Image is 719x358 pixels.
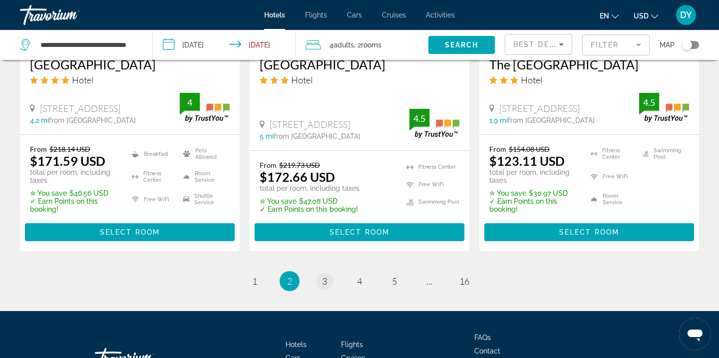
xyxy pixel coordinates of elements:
[40,103,120,114] span: [STREET_ADDRESS]
[296,30,428,60] button: Travelers: 4 adults, 0 children
[255,226,464,237] a: Select Room
[513,38,564,50] mat-select: Sort by
[409,112,429,124] div: 4.5
[426,276,432,287] span: ...
[30,189,119,197] p: $46.56 USD
[260,169,335,184] ins: $172.66 USD
[30,189,67,197] span: ✮ You save
[489,189,578,197] p: $30.97 USD
[409,109,459,138] img: trustyou-badge.svg
[680,10,692,20] span: DY
[286,341,307,349] a: Hotels
[30,145,47,153] span: From
[459,276,469,287] span: 16
[382,11,406,19] a: Cruises
[559,228,619,236] span: Select Room
[25,226,235,237] a: Select Room
[489,168,578,184] p: total per room, including taxes
[489,197,578,213] p: ✓ Earn Points on this booking!
[252,276,257,287] span: 1
[634,8,658,23] button: Change currency
[260,132,274,140] span: 5 mi
[291,74,313,85] span: Hotel
[428,36,495,54] button: Search
[354,38,381,52] span: , 2
[260,197,297,205] span: ✮ You save
[489,116,508,124] span: 1.9 mi
[474,334,491,342] span: FAQs
[675,40,699,49] button: Toggle map
[260,184,359,192] p: total per room, including taxes
[20,2,120,28] a: Travorium
[30,116,49,124] span: 4.2 mi
[484,223,694,241] button: Select Room
[638,145,689,163] li: Swimming Pool
[586,168,637,186] li: Free WiFi
[474,347,500,355] a: Contact
[513,40,565,48] span: Best Deals
[586,191,637,209] li: Room Service
[489,145,506,153] span: From
[347,11,362,19] a: Cars
[20,271,699,291] nav: Pagination
[330,228,389,236] span: Select Room
[49,145,90,153] del: $218.14 USD
[499,103,580,114] span: [STREET_ADDRESS]
[489,74,689,85] div: 3 star Hotel
[357,276,362,287] span: 4
[127,191,178,209] li: Free WiFi
[401,196,459,208] li: Swimming Pool
[260,205,359,213] p: ✓ Earn Points on this booking!
[600,12,609,20] span: en
[127,145,178,163] li: Breakfast
[600,8,619,23] button: Change language
[180,93,230,122] img: trustyou-badge.svg
[178,191,230,209] li: Shuttle Service
[341,341,363,349] a: Flights
[634,12,649,20] span: USD
[260,197,359,205] p: $47.08 USD
[660,38,675,52] span: Map
[330,38,354,52] span: 4
[489,189,526,197] span: ✮ You save
[264,11,285,19] a: Hotels
[260,57,459,72] a: [GEOGRAPHIC_DATA]
[30,57,230,72] a: [GEOGRAPHIC_DATA]
[178,168,230,186] li: Room Service
[361,41,381,49] span: rooms
[260,161,277,169] span: From
[255,223,464,241] button: Select Room
[489,57,689,72] a: The [GEOGRAPHIC_DATA]
[392,276,397,287] span: 5
[586,145,637,163] li: Fitness Center
[673,4,699,25] button: User Menu
[30,168,119,184] p: total per room, including taxes
[72,74,93,85] span: Hotel
[582,34,650,56] button: Filter
[509,145,550,153] del: $154.08 USD
[30,74,230,85] div: 4 star Hotel
[489,153,565,168] ins: $123.11 USD
[508,116,595,124] span: from [GEOGRAPHIC_DATA]
[305,11,327,19] a: Flights
[260,74,459,85] div: 3 star Hotel
[127,168,178,186] li: Fitness Center
[401,178,459,191] li: Free WiFi
[178,145,230,163] li: Pets Allowed
[426,11,455,19] a: Activities
[30,197,119,213] p: ✓ Earn Points on this booking!
[180,96,200,108] div: 4
[100,228,160,236] span: Select Room
[334,41,354,49] span: Adults
[270,119,350,130] span: [STREET_ADDRESS]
